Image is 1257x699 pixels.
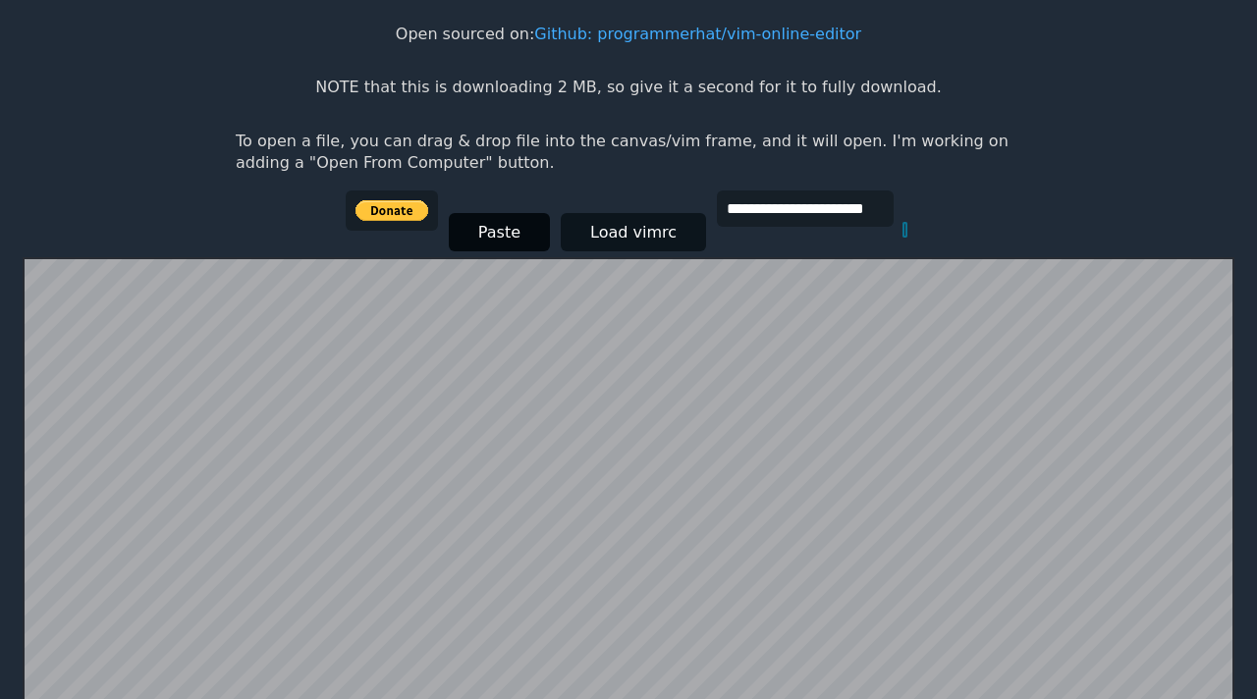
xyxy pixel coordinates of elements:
[315,77,941,98] p: NOTE that this is downloading 2 MB, so give it a second for it to fully download.
[534,25,861,43] a: Github: programmerhat/vim-online-editor
[396,24,861,45] p: Open sourced on:
[561,213,706,251] button: Load vimrc
[236,131,1021,175] p: To open a file, you can drag & drop file into the canvas/vim frame, and it will open. I'm working...
[449,213,550,251] button: Paste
